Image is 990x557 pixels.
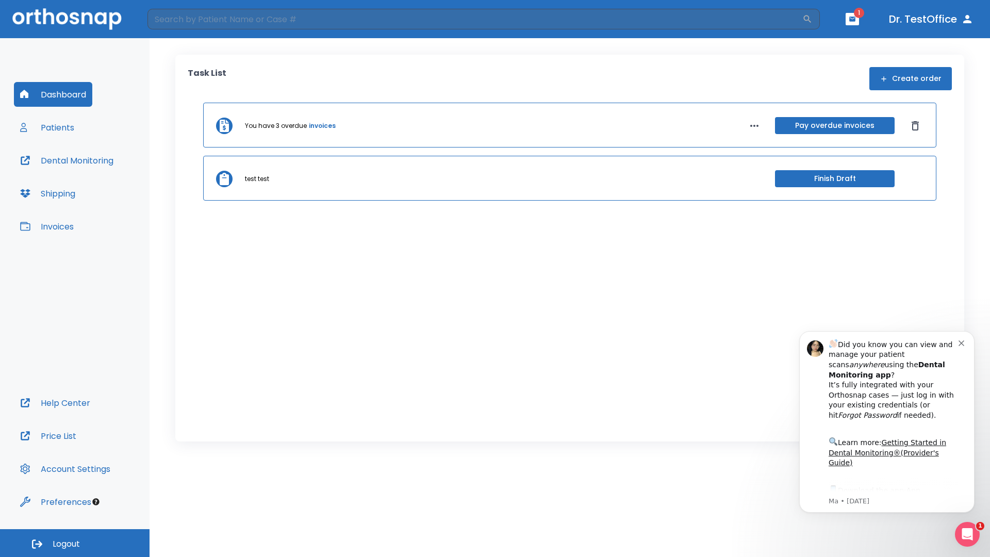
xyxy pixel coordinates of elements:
[907,118,923,134] button: Dismiss
[14,82,92,107] button: Dashboard
[147,9,802,29] input: Search by Patient Name or Case #
[91,497,101,506] div: Tooltip anchor
[775,117,895,134] button: Pay overdue invoices
[245,121,307,130] p: You have 3 overdue
[869,67,952,90] button: Create order
[14,456,117,481] button: Account Settings
[309,121,336,130] a: invoices
[45,168,175,221] div: Download the app: | ​ Let us know if you need help getting started!
[175,22,183,30] button: Dismiss notification
[245,174,269,184] p: test test
[14,181,81,206] button: Shipping
[14,115,80,140] button: Patients
[14,423,82,448] button: Price List
[45,181,175,190] p: Message from Ma, sent 4w ago
[14,390,96,415] button: Help Center
[14,148,120,173] button: Dental Monitoring
[53,538,80,550] span: Logout
[854,8,864,18] span: 1
[12,8,122,29] img: Orthosnap
[885,10,978,28] button: Dr. TestOffice
[188,67,226,90] p: Task List
[775,170,895,187] button: Finish Draft
[784,316,990,529] iframe: Intercom notifications message
[955,522,980,547] iframe: Intercom live chat
[45,171,137,189] a: App Store
[976,522,984,530] span: 1
[14,489,97,514] button: Preferences
[14,214,80,239] button: Invoices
